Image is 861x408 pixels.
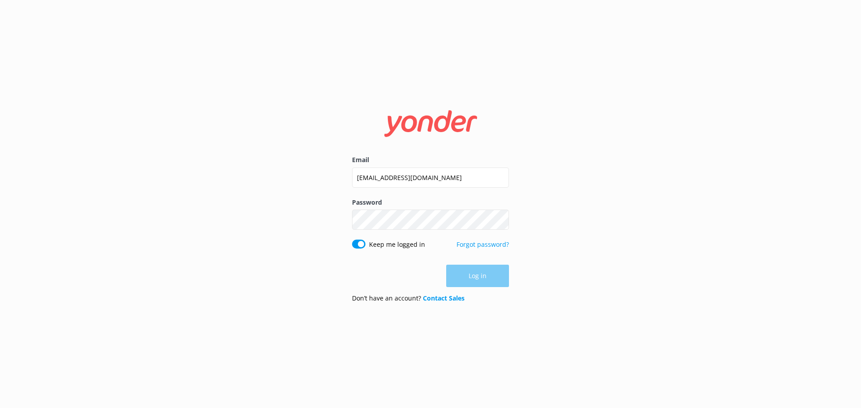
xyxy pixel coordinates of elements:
[423,294,465,302] a: Contact Sales
[352,198,509,207] label: Password
[457,240,509,249] a: Forgot password?
[352,167,509,188] input: user@emailaddress.com
[491,211,509,229] button: Show password
[352,293,465,303] p: Don’t have an account?
[352,155,509,165] label: Email
[369,240,425,249] label: Keep me logged in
